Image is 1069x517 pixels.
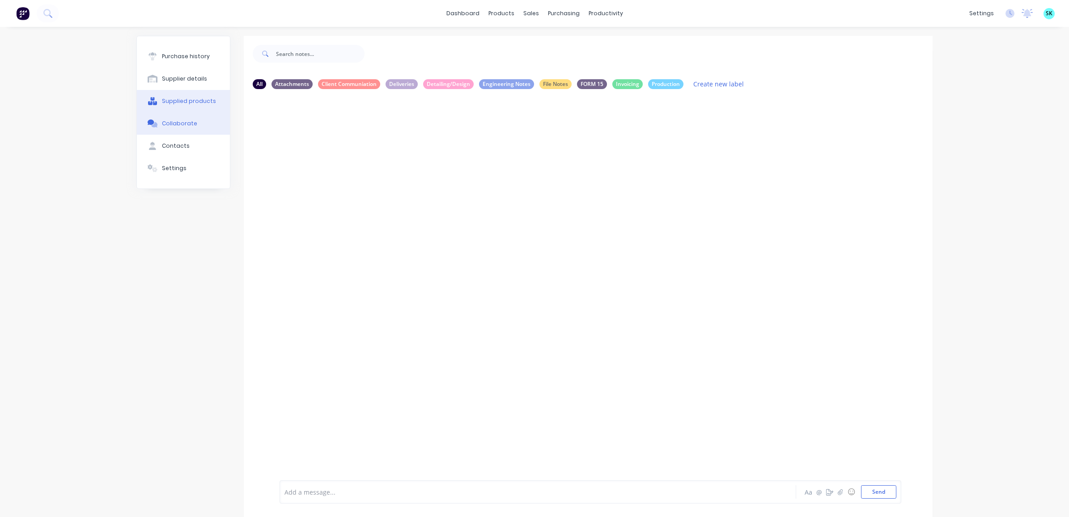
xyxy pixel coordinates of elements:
div: Engineering Notes [479,79,534,89]
div: products [484,7,519,20]
div: Detailing/Design [423,79,474,89]
img: Factory [16,7,30,20]
button: Send [861,485,896,499]
div: Settings [162,164,187,172]
div: Deliveries [386,79,418,89]
button: Purchase history [137,45,230,68]
button: Contacts [137,135,230,157]
div: Collaborate [162,120,197,128]
div: File Notes [539,79,572,89]
div: purchasing [543,7,584,20]
div: Supplier details [162,75,207,83]
div: Purchase history [162,52,210,60]
button: Collaborate [137,112,230,135]
div: productivity [584,7,628,20]
button: ☺ [846,487,857,497]
div: Invoicing [612,79,643,89]
button: @ [814,487,824,497]
button: Supplier details [137,68,230,90]
span: SK [1046,9,1052,17]
div: Production [648,79,683,89]
a: dashboard [442,7,484,20]
div: FORM 15 [577,79,607,89]
div: sales [519,7,543,20]
button: Settings [137,157,230,179]
div: settings [965,7,998,20]
button: Aa [803,487,814,497]
div: All [253,79,266,89]
button: Create new label [689,78,749,90]
div: Attachments [271,79,313,89]
div: Client Communiation [318,79,380,89]
input: Search notes... [276,45,365,63]
div: Contacts [162,142,190,150]
button: Supplied products [137,90,230,112]
div: Supplied products [162,97,216,105]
